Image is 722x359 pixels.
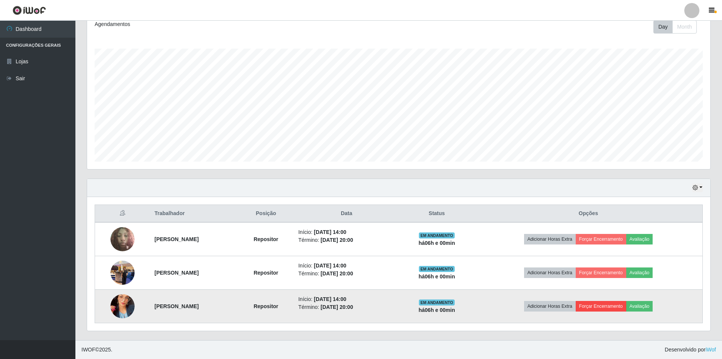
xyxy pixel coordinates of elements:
[254,303,278,309] strong: Repositor
[705,347,716,353] a: iWof
[150,205,238,223] th: Trabalhador
[576,301,626,312] button: Forçar Encerramento
[576,267,626,278] button: Forçar Encerramento
[298,228,395,236] li: Início:
[298,236,395,244] li: Término:
[626,267,653,278] button: Avaliação
[418,240,455,246] strong: há 06 h e 00 min
[418,273,455,280] strong: há 06 h e 00 min
[320,237,353,243] time: [DATE] 20:00
[419,299,455,306] span: EM ANDAMENTO
[254,236,278,242] strong: Repositor
[110,257,135,289] img: 1755095833793.jpeg
[665,346,716,354] span: Desenvolvido por
[155,303,199,309] strong: [PERSON_NAME]
[320,304,353,310] time: [DATE] 20:00
[110,223,135,255] img: 1752934097252.jpeg
[12,6,46,15] img: CoreUI Logo
[298,270,395,278] li: Término:
[399,205,474,223] th: Status
[419,232,455,238] span: EM ANDAMENTO
[524,267,576,278] button: Adicionar Horas Extra
[524,234,576,244] button: Adicionar Horas Extra
[254,270,278,276] strong: Repositor
[418,307,455,313] strong: há 06 h e 00 min
[653,20,673,34] button: Day
[155,270,199,276] strong: [PERSON_NAME]
[238,205,294,223] th: Posição
[95,20,342,28] div: Agendamentos
[155,236,199,242] strong: [PERSON_NAME]
[419,266,455,272] span: EM ANDAMENTO
[294,205,399,223] th: Data
[474,205,702,223] th: Opções
[576,234,626,244] button: Forçar Encerramento
[298,303,395,311] li: Término:
[110,285,135,328] img: 1755793919031.jpeg
[298,295,395,303] li: Início:
[653,20,703,34] div: Toolbar with button groups
[314,296,346,302] time: [DATE] 14:00
[653,20,697,34] div: First group
[626,301,653,312] button: Avaliação
[298,262,395,270] li: Início:
[314,263,346,269] time: [DATE] 14:00
[81,347,95,353] span: IWOF
[81,346,112,354] span: © 2025 .
[524,301,576,312] button: Adicionar Horas Extra
[320,270,353,277] time: [DATE] 20:00
[626,234,653,244] button: Avaliação
[672,20,697,34] button: Month
[314,229,346,235] time: [DATE] 14:00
